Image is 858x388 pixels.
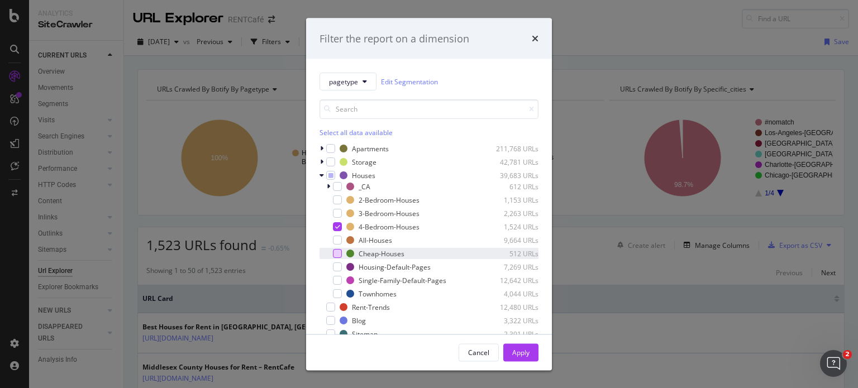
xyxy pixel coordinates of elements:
div: All-Houses [359,235,392,245]
div: 1,153 URLs [484,195,538,204]
div: 2,391 URLs [484,329,538,338]
div: Apply [512,347,530,357]
div: Blog [352,315,366,325]
button: Cancel [459,343,499,361]
div: 1,524 URLs [484,222,538,231]
div: Housing-Default-Pages [359,262,431,271]
div: modal [306,18,552,370]
a: Edit Segmentation [381,75,438,87]
div: 612 URLs [484,181,538,191]
div: 211,768 URLs [484,143,538,153]
div: 2,263 URLs [484,208,538,218]
div: 512 URLs [484,248,538,258]
div: Townhomes [359,289,397,298]
div: times [532,31,538,46]
div: 4-Bedroom-Houses [359,222,420,231]
div: Rent-Trends [352,302,390,312]
button: Apply [503,343,538,361]
div: 42,781 URLs [484,157,538,166]
div: 12,642 URLs [484,275,538,285]
div: Select all data available [320,128,538,137]
div: 3,322 URLs [484,315,538,325]
div: Filter the report on a dimension [320,31,469,46]
div: Apartments [352,143,389,153]
div: Cheap-Houses [359,248,404,258]
div: _CA [359,181,370,191]
div: 7,269 URLs [484,262,538,271]
div: 4,044 URLs [484,289,538,298]
div: Houses [352,170,375,180]
span: pagetype [329,76,358,86]
iframe: Intercom live chat [820,350,847,377]
div: 39,683 URLs [484,170,538,180]
div: Cancel [468,347,489,357]
div: 12,480 URLs [484,302,538,312]
div: 2-Bedroom-Houses [359,195,420,204]
input: Search [320,99,538,119]
div: 9,664 URLs [484,235,538,245]
div: Storage [352,157,376,166]
div: 3-Bedroom-Houses [359,208,420,218]
div: Single-Family-Default-Pages [359,275,446,285]
span: 2 [843,350,852,359]
div: Sitemap [352,329,378,338]
button: pagetype [320,73,376,90]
